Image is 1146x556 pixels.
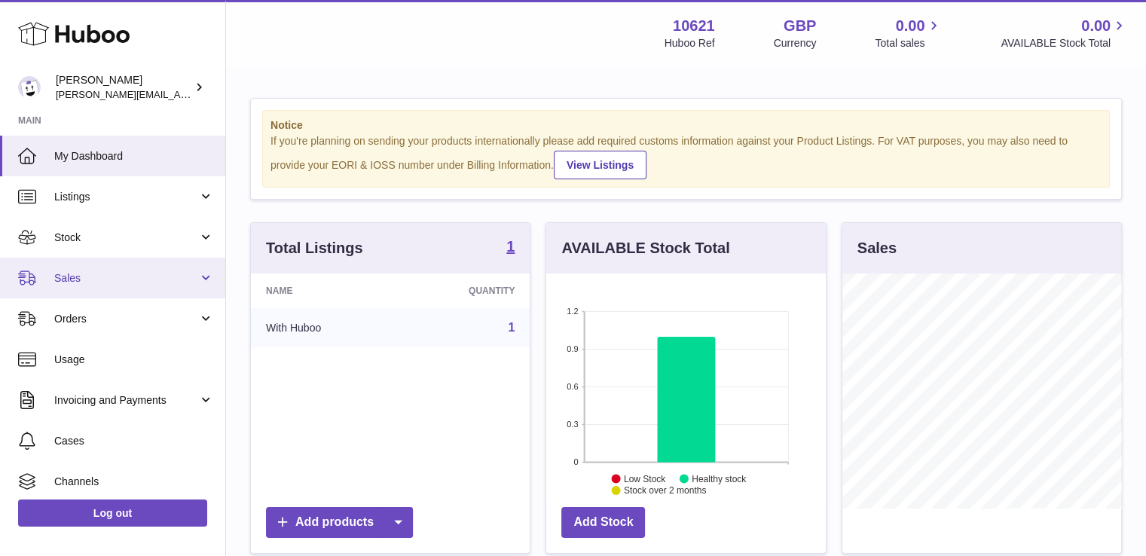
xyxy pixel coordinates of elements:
[56,73,191,102] div: [PERSON_NAME]
[54,149,214,163] span: My Dashboard
[624,485,706,496] text: Stock over 2 months
[1001,36,1128,50] span: AVAILABLE Stock Total
[54,231,198,245] span: Stock
[554,151,646,179] a: View Listings
[784,16,816,36] strong: GBP
[1001,16,1128,50] a: 0.00 AVAILABLE Stock Total
[567,307,579,316] text: 1.2
[561,238,729,258] h3: AVAILABLE Stock Total
[665,36,715,50] div: Huboo Ref
[18,76,41,99] img: steven@scoreapp.com
[774,36,817,50] div: Currency
[18,499,207,527] a: Log out
[506,239,515,257] a: 1
[54,271,198,286] span: Sales
[574,457,579,466] text: 0
[1081,16,1111,36] span: 0.00
[567,344,579,353] text: 0.9
[624,473,666,484] text: Low Stock
[857,238,897,258] h3: Sales
[561,507,645,538] a: Add Stock
[896,16,925,36] span: 0.00
[266,238,363,258] h3: Total Listings
[54,393,198,408] span: Invoicing and Payments
[875,36,942,50] span: Total sales
[251,273,398,308] th: Name
[251,308,398,347] td: With Huboo
[567,382,579,391] text: 0.6
[56,88,302,100] span: [PERSON_NAME][EMAIL_ADDRESS][DOMAIN_NAME]
[54,353,214,367] span: Usage
[54,434,214,448] span: Cases
[270,118,1102,133] strong: Notice
[270,134,1102,179] div: If you're planning on sending your products internationally please add required customs informati...
[875,16,942,50] a: 0.00 Total sales
[398,273,530,308] th: Quantity
[54,475,214,489] span: Channels
[54,312,198,326] span: Orders
[266,507,413,538] a: Add products
[506,239,515,254] strong: 1
[54,190,198,204] span: Listings
[692,473,747,484] text: Healthy stock
[508,321,515,334] a: 1
[673,16,715,36] strong: 10621
[567,420,579,429] text: 0.3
